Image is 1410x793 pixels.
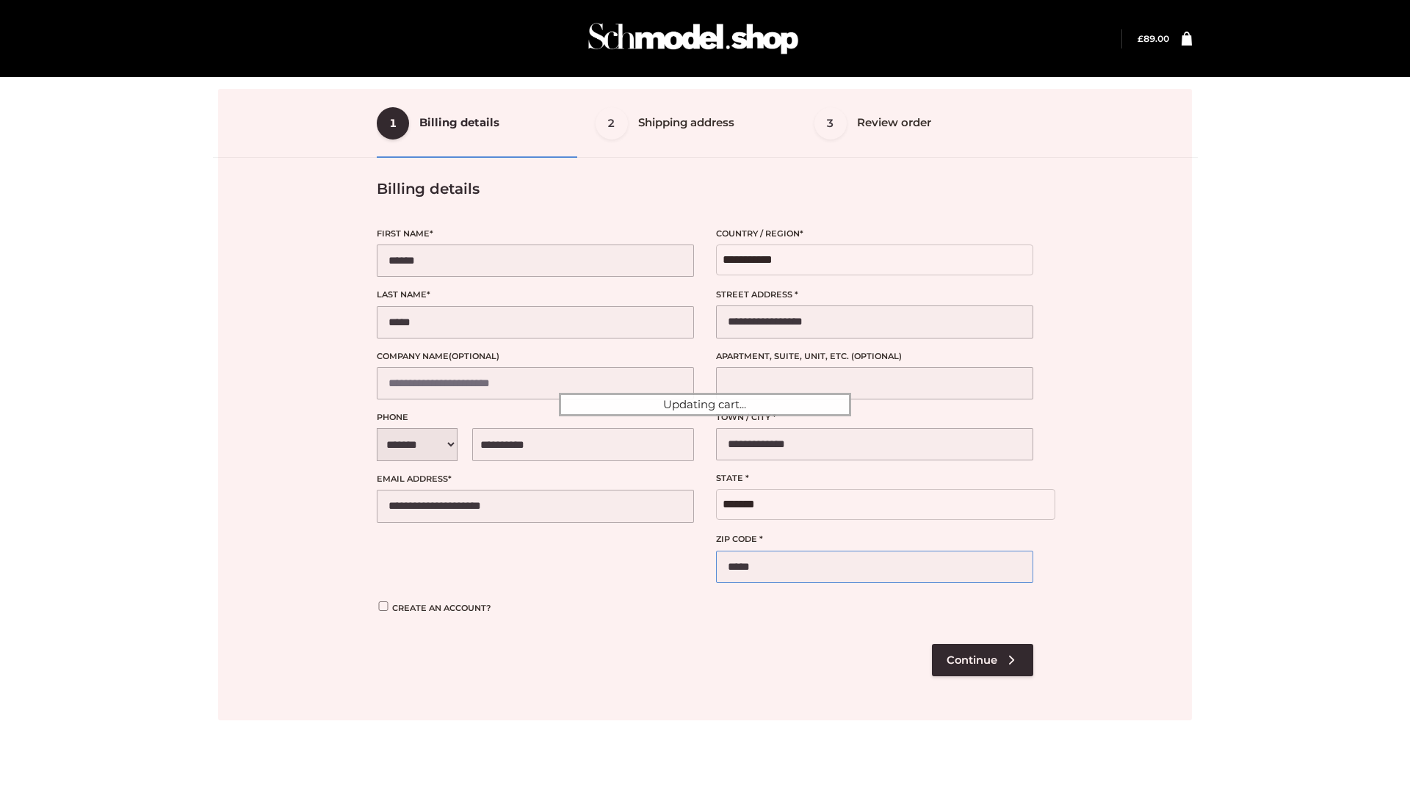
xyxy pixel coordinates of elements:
span: £ [1138,33,1143,44]
a: £89.00 [1138,33,1169,44]
div: Updating cart... [559,393,851,416]
bdi: 89.00 [1138,33,1169,44]
img: Schmodel Admin 964 [583,10,803,68]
